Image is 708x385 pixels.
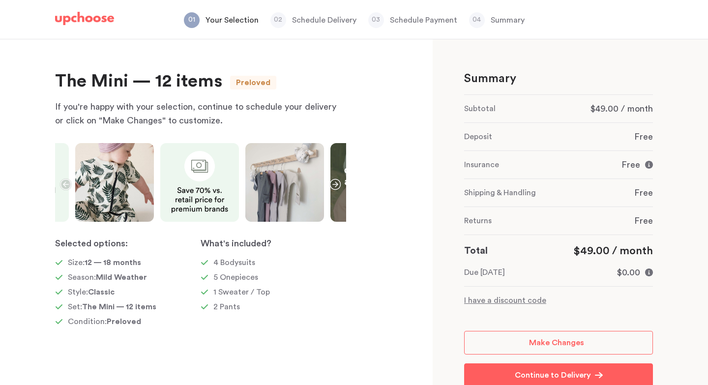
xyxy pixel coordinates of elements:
div: The Mini — 12 items [55,71,222,92]
p: Total [464,243,488,259]
span: Classic [88,288,115,296]
p: 01 [184,14,200,26]
p: Insurance [464,159,499,171]
span: $49.00 / month [590,104,653,113]
p: Schedule Delivery [292,14,356,26]
p: Free [634,187,653,199]
p: Returns [464,215,492,227]
p: 03 [368,14,384,26]
p: 2 Pants [213,301,240,313]
p: Free [634,215,653,227]
span: Preloved [107,318,141,326]
p: Selected options: [55,237,201,249]
p: $0.00 [617,267,640,278]
p: Free [621,159,640,171]
p: Set: [68,301,156,313]
p: Subtotal [464,103,496,115]
div: 0 [464,94,653,306]
p: Due [DATE] [464,267,505,278]
p: Free [634,131,653,143]
span: 12 — 18 months [85,259,141,267]
p: Summary [491,14,525,26]
span: The Mini — 12 items [82,303,156,311]
p: 5 Onepieces [213,271,258,283]
button: Preloved [236,78,270,88]
a: UpChoose [55,12,114,30]
span: $49.00 / month [573,245,653,256]
p: Summary [464,71,516,87]
p: Continue to Delivery [515,369,591,381]
p: Shipping & Handling [464,187,536,199]
p: Condition: [68,316,141,327]
p: Style: [68,286,115,298]
span: Make Changes [529,339,584,347]
img: img3 [160,143,239,222]
img: img2 [75,143,154,222]
p: Schedule Payment [390,14,457,26]
p: 04 [469,14,485,26]
p: Size: [68,257,141,268]
p: Season: [68,271,147,283]
span: Mild Weather [96,273,147,281]
p: 1 Sweater / Top [213,286,270,298]
p: Deposit [464,131,492,143]
p: I have a discount code [464,295,653,306]
p: What's included? [201,237,346,249]
img: UpChoose [55,12,114,26]
p: 02 [270,14,286,26]
p: Your Selection [206,14,259,26]
span: If you're happy with your selection, continue to schedule your delivery or click on "Make Changes... [55,102,336,125]
p: 4 Bodysuits [213,257,255,268]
